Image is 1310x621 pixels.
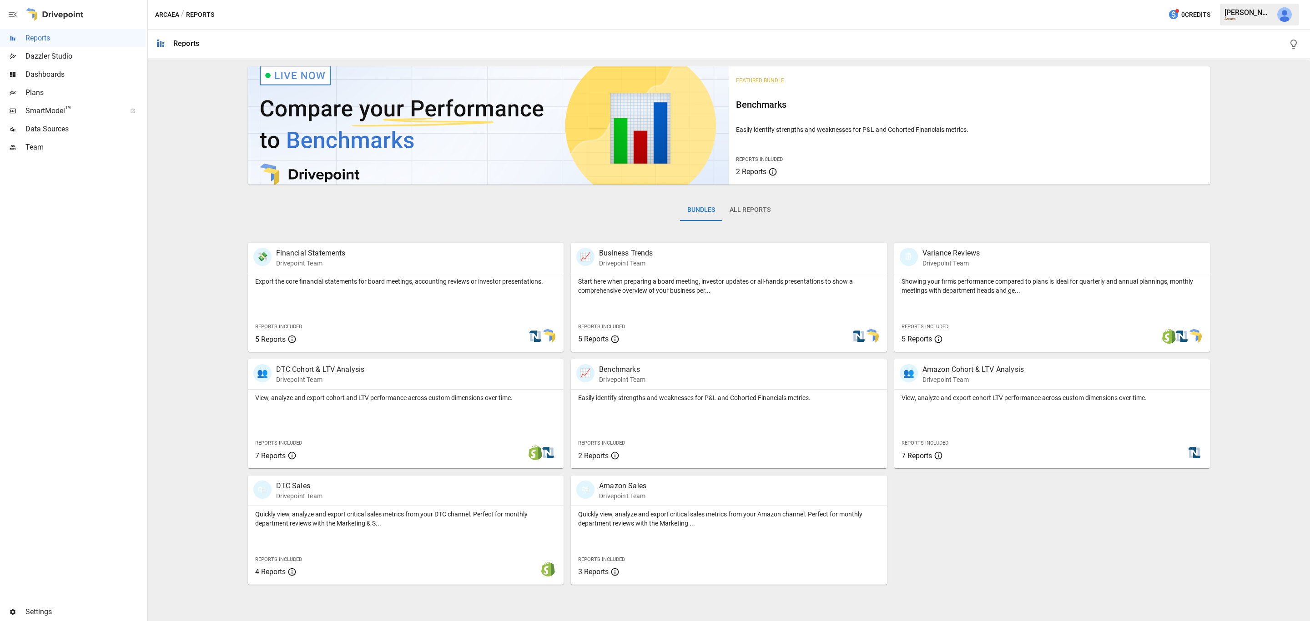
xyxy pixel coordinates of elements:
[253,364,272,382] div: 👥
[578,324,625,330] span: Reports Included
[902,451,932,460] span: 7 Reports
[599,375,645,384] p: Drivepoint Team
[851,329,866,344] img: netsuite
[25,105,120,116] span: SmartModel
[599,491,646,501] p: Drivepoint Team
[25,142,146,153] span: Team
[599,481,646,491] p: Amazon Sales
[255,510,557,528] p: Quickly view, analyze and export critical sales metrics from your DTC channel. Perfect for monthl...
[276,481,322,491] p: DTC Sales
[736,77,784,84] span: Featured Bundle
[736,167,766,176] span: 2 Reports
[65,104,71,115] span: ™
[902,335,932,343] span: 5 Reports
[541,446,555,460] img: netsuite
[255,556,302,562] span: Reports Included
[25,606,146,617] span: Settings
[578,567,609,576] span: 3 Reports
[864,329,879,344] img: smart model
[736,156,783,162] span: Reports Included
[1224,8,1272,17] div: [PERSON_NAME]
[253,481,272,499] div: 🛍
[25,124,146,135] span: Data Sources
[578,510,880,528] p: Quickly view, analyze and export critical sales metrics from your Amazon channel. Perfect for mon...
[253,248,272,266] div: 💸
[1164,6,1214,23] button: 0Credits
[922,248,980,259] p: Variance Reviews
[576,481,595,499] div: 🛍
[902,440,948,446] span: Reports Included
[922,364,1024,375] p: Amazon Cohort & LTV Analysis
[528,446,543,460] img: shopify
[255,277,557,286] p: Export the core financial statements for board meetings, accounting reviews or investor presentat...
[736,125,1203,134] p: Easily identify strengths and weaknesses for P&L and Cohorted Financials metrics.
[922,375,1024,384] p: Drivepoint Team
[900,248,918,266] div: 🗓
[599,364,645,375] p: Benchmarks
[1272,2,1297,27] button: Jack Barned
[1162,329,1176,344] img: shopify
[173,39,199,48] div: Reports
[1277,7,1292,22] img: Jack Barned
[578,556,625,562] span: Reports Included
[578,451,609,460] span: 2 Reports
[276,259,346,268] p: Drivepoint Team
[25,33,146,44] span: Reports
[276,375,365,384] p: Drivepoint Team
[541,562,555,576] img: shopify
[541,329,555,344] img: smart model
[255,324,302,330] span: Reports Included
[736,97,1203,112] h6: Benchmarks
[576,248,595,266] div: 📈
[255,335,286,344] span: 5 Reports
[902,324,948,330] span: Reports Included
[1181,9,1210,20] span: 0 Credits
[248,66,729,185] img: video thumbnail
[25,69,146,80] span: Dashboards
[276,364,365,375] p: DTC Cohort & LTV Analysis
[255,440,302,446] span: Reports Included
[255,451,286,460] span: 7 Reports
[255,393,557,402] p: View, analyze and export cohort and LTV performance across custom dimensions over time.
[25,87,146,98] span: Plans
[1187,329,1202,344] img: smart model
[578,335,609,343] span: 5 Reports
[578,277,880,295] p: Start here when preparing a board meeting, investor updates or all-hands presentations to show a ...
[599,248,653,259] p: Business Trends
[680,199,722,221] button: Bundles
[25,51,146,62] span: Dazzler Studio
[902,277,1203,295] p: Showing your firm's performance compared to plans is ideal for quarterly and annual plannings, mo...
[576,364,595,382] div: 📈
[1174,329,1189,344] img: netsuite
[599,259,653,268] p: Drivepoint Team
[276,491,322,501] p: Drivepoint Team
[578,393,880,402] p: Easily identify strengths and weaknesses for P&L and Cohorted Financials metrics.
[181,9,184,20] div: /
[922,259,980,268] p: Drivepoint Team
[276,248,346,259] p: Financial Statements
[155,9,179,20] button: Arcaea
[902,393,1203,402] p: View, analyze and export cohort LTV performance across custom dimensions over time.
[578,440,625,446] span: Reports Included
[528,329,543,344] img: netsuite
[722,199,778,221] button: All Reports
[900,364,918,382] div: 👥
[255,567,286,576] span: 4 Reports
[1224,17,1272,21] div: Arcaea
[1187,446,1202,460] img: netsuite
